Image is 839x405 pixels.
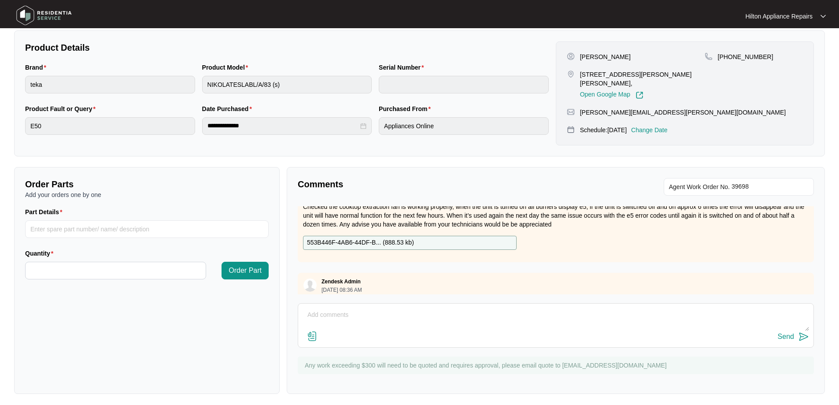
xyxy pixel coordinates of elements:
label: Product Model [202,63,252,72]
p: Order Parts [25,178,269,190]
button: Order Part [222,262,269,279]
label: Serial Number [379,63,427,72]
a: Open Google Map [580,91,643,99]
p: Comments [298,178,550,190]
p: 553B446F-4AB6-44DF-B... ( 888.53 kb ) [307,238,414,248]
img: file-attachment-doc.svg [307,331,318,342]
span: Agent Work Order No. [669,182,730,192]
p: [PERSON_NAME][EMAIL_ADDRESS][PERSON_NAME][DOMAIN_NAME] [580,108,786,117]
input: Purchased From [379,117,549,135]
p: [STREET_ADDRESS][PERSON_NAME][PERSON_NAME], [580,70,705,88]
img: send-icon.svg [798,331,809,342]
input: Date Purchased [207,121,359,130]
button: Send [778,331,809,343]
p: Change Date [631,126,668,134]
input: Add Agent Work Order No. [732,182,809,192]
p: Zendesk Admin [322,278,361,285]
img: residentia service logo [13,2,75,29]
label: Brand [25,63,50,72]
input: Product Fault or Query [25,117,195,135]
label: Product Fault or Query [25,104,99,113]
span: Order Part [229,265,262,276]
label: Quantity [25,249,57,258]
img: map-pin [567,108,575,116]
input: Part Details [25,220,269,238]
label: Purchased From [379,104,434,113]
p: Add your orders one by one [25,190,269,199]
input: Serial Number [379,76,549,93]
img: dropdown arrow [821,14,826,19]
div: Send [778,333,794,341]
img: map-pin [567,126,575,134]
p: [PHONE_NUMBER] [718,52,773,61]
img: user.svg [303,279,317,292]
p: Any work exceeding $300 will need to be quoted and requires approval, please email quote to [EMAI... [305,361,809,370]
label: Date Purchased [202,104,255,113]
img: user-pin [567,52,575,60]
label: Part Details [25,208,66,216]
input: Brand [25,76,195,93]
img: map-pin [567,70,575,78]
img: Link-External [636,91,643,99]
p: Hilton Appliance Repairs [745,12,813,21]
p: Schedule: [DATE] [580,126,627,134]
p: Checked the cooktop extraction fan is working properly, when the unit is turned on all burners di... [303,202,809,229]
p: Product Details [25,41,549,54]
p: [PERSON_NAME] [580,52,631,61]
input: Product Model [202,76,372,93]
input: Quantity [26,262,206,279]
img: map-pin [705,52,713,60]
p: [DATE] 08:36 AM [322,287,362,293]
